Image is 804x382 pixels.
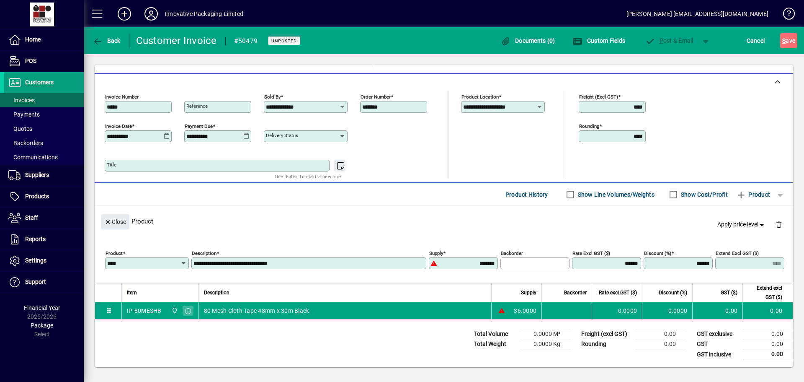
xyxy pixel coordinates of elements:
span: Customers [25,79,54,86]
span: Settings [25,257,46,264]
button: Save [780,33,797,48]
mat-label: Supply [429,250,443,256]
mat-label: Extend excl GST ($) [716,250,759,256]
a: Staff [4,208,84,229]
span: Custom Fields [572,37,625,44]
td: GST inclusive [693,349,743,360]
a: Home [4,29,84,50]
mat-label: Order number [361,94,391,100]
span: Products [25,193,49,200]
div: IP-80MESHB [127,307,162,315]
td: Total Volume [470,329,520,339]
button: Custom Fields [570,33,627,48]
button: Cancel [745,33,767,48]
button: Close [101,214,129,229]
button: Documents (0) [499,33,557,48]
span: POS [25,57,36,64]
span: Extend excl GST ($) [748,283,782,302]
td: 0.0000 [642,302,692,319]
div: Product [95,206,793,236]
a: Backorders [4,136,84,150]
td: 0.00 [743,349,793,360]
span: ave [782,34,795,47]
a: Products [4,186,84,207]
span: Financial Year [24,304,60,311]
button: Add [111,6,138,21]
span: P [660,37,663,44]
td: GST [693,339,743,349]
span: ost & Email [645,37,693,44]
div: Customer Invoice [136,34,217,47]
a: Knowledge Base [777,2,794,29]
app-page-header-button: Close [99,218,131,225]
mat-label: Product location [461,94,499,100]
mat-label: Rounding [579,123,599,129]
span: Home [25,36,41,43]
span: Innovative Packaging [169,306,179,315]
a: Payments [4,107,84,122]
span: 80 Mesh Cloth Tape 48mm x 30m Black [204,307,309,315]
span: Product History [505,188,548,201]
a: Reports [4,229,84,250]
span: Suppliers [25,172,49,178]
td: 0.00 [743,329,793,339]
span: 36.0000 [514,307,536,315]
span: Back [93,37,121,44]
span: Item [127,288,137,297]
td: Total Weight [470,339,520,349]
span: Reports [25,236,46,242]
mat-label: Freight (excl GST) [579,94,618,100]
span: Cancel [747,34,765,47]
a: Support [4,272,84,293]
a: Invoices [4,93,84,107]
span: GST ($) [721,288,737,297]
td: Rounding [577,339,636,349]
mat-label: Product [106,250,123,256]
span: Invoices [8,97,35,104]
button: Profile [138,6,165,21]
span: Package [31,322,53,329]
div: Innovative Packaging Limited [165,7,243,21]
a: Quotes [4,122,84,136]
span: Payments [8,111,40,118]
td: 0.0000 Kg [520,339,570,349]
div: #50479 [234,34,258,48]
button: Back [90,33,123,48]
mat-label: Sold by [264,94,281,100]
td: 0.00 [742,302,793,319]
button: Apply price level [714,217,769,232]
span: Backorder [564,288,587,297]
span: Communications [8,154,58,161]
a: Suppliers [4,165,84,186]
td: Freight (excl GST) [577,329,636,339]
app-page-header-button: Back [84,33,130,48]
span: Support [25,278,46,285]
mat-label: Discount (%) [644,250,671,256]
a: Communications [4,150,84,164]
td: 0.00 [692,302,742,319]
span: Discount (%) [659,288,687,297]
span: Staff [25,214,38,221]
td: 0.00 [636,329,686,339]
span: Backorders [8,140,43,146]
app-page-header-button: Delete [769,221,789,228]
button: Post & Email [641,33,698,48]
label: Show Cost/Profit [679,190,728,199]
td: GST exclusive [693,329,743,339]
span: Apply price level [717,220,766,229]
td: 0.00 [743,339,793,349]
a: POS [4,51,84,72]
td: 0.0000 M³ [520,329,570,339]
mat-label: Backorder [501,250,523,256]
span: Unposted [271,38,297,44]
span: S [782,37,786,44]
mat-label: Description [192,250,216,256]
span: Description [204,288,229,297]
label: Show Line Volumes/Weights [576,190,655,199]
span: Documents (0) [501,37,555,44]
span: Supply [521,288,536,297]
span: Quotes [8,125,32,132]
button: Product History [502,187,551,202]
div: [PERSON_NAME] [EMAIL_ADDRESS][DOMAIN_NAME] [626,7,768,21]
mat-hint: Use 'Enter' to start a new line [275,172,341,181]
